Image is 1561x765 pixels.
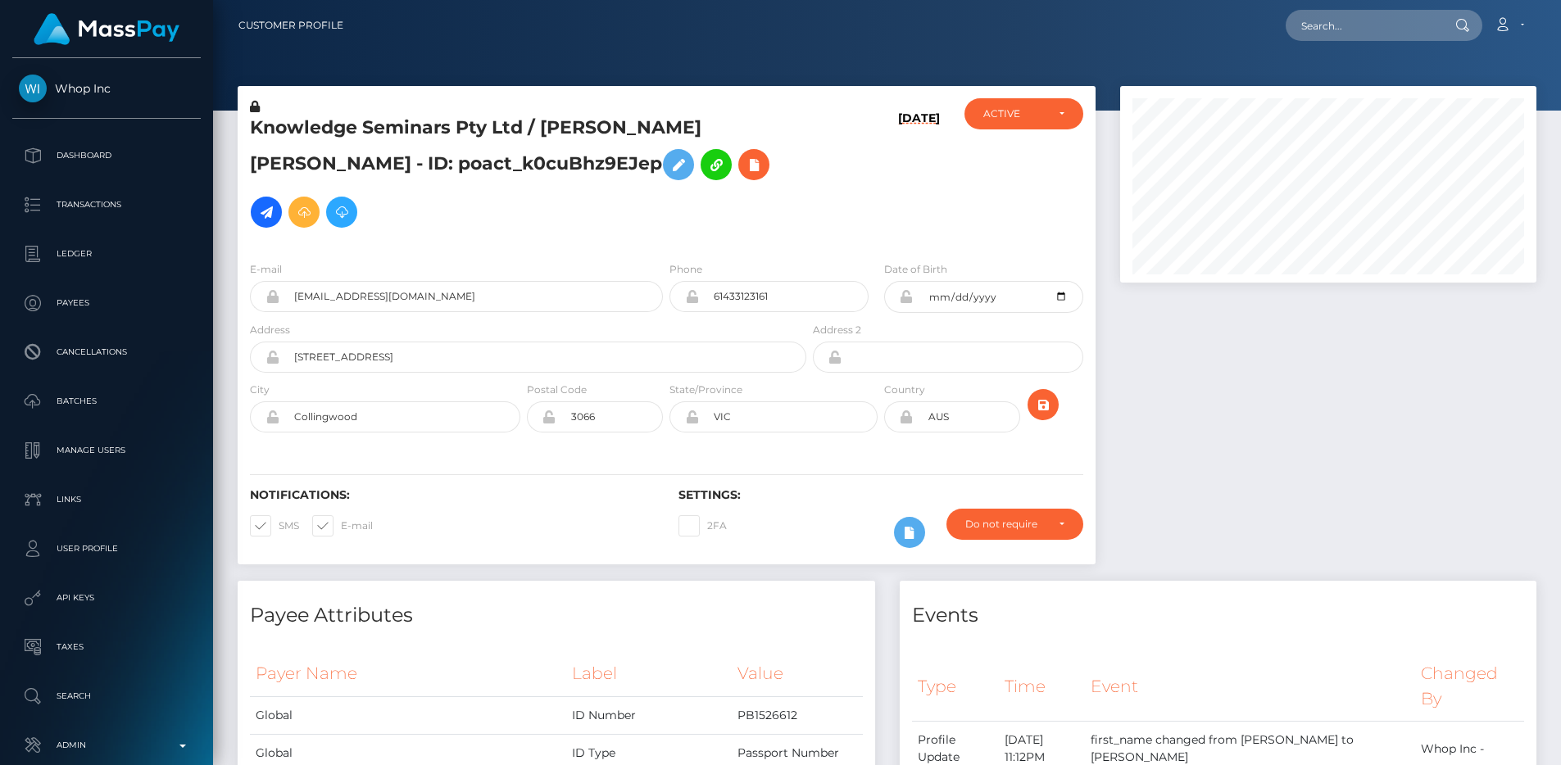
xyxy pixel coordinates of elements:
label: City [250,382,270,397]
th: Time [999,651,1085,721]
p: Payees [19,291,194,315]
a: Initiate Payout [251,197,282,228]
p: Search [19,684,194,708]
label: Country [884,382,925,397]
td: ID Number [566,696,732,734]
div: Do not require [965,518,1045,531]
th: Label [566,651,732,696]
label: Date of Birth [884,262,947,277]
label: 2FA [678,515,727,536]
p: Batches [19,389,194,414]
th: Payer Name [250,651,566,696]
a: Cancellations [12,332,201,373]
h5: Knowledge Seminars Pty Ltd / [PERSON_NAME] [PERSON_NAME] - ID: poact_k0cuBhz9EJep [250,115,797,236]
h6: Notifications: [250,488,654,502]
label: Postal Code [527,382,587,397]
p: API Keys [19,586,194,610]
a: Ledger [12,233,201,274]
a: User Profile [12,528,201,569]
label: E-mail [250,262,282,277]
a: Dashboard [12,135,201,176]
p: Cancellations [19,340,194,364]
p: User Profile [19,536,194,561]
th: Changed By [1415,651,1524,721]
a: Taxes [12,627,201,668]
div: ACTIVE [983,107,1045,120]
h6: Settings: [678,488,1082,502]
a: Customer Profile [238,8,343,43]
p: Ledger [19,242,194,266]
p: Transactions [19,192,194,217]
img: MassPay Logo [34,13,179,45]
img: Whop Inc [19,75,47,102]
td: Global [250,696,566,734]
a: Transactions [12,184,201,225]
p: Dashboard [19,143,194,168]
th: Value [732,651,862,696]
a: Payees [12,283,201,324]
a: API Keys [12,577,201,618]
a: Manage Users [12,430,201,471]
p: Admin [19,733,194,758]
h4: Payee Attributes [250,601,863,630]
button: ACTIVE [964,98,1082,129]
a: Batches [12,381,201,422]
h4: Events [912,601,1525,630]
button: Do not require [946,509,1082,540]
label: State/Province [669,382,742,397]
p: Taxes [19,635,194,659]
input: Search... [1286,10,1440,41]
p: Links [19,487,194,512]
th: Type [912,651,999,721]
label: Address [250,323,290,337]
label: E-mail [312,515,373,536]
h6: [DATE] [898,111,940,242]
th: Event [1085,651,1415,721]
span: Whop Inc [12,81,201,96]
label: SMS [250,515,299,536]
a: Links [12,479,201,520]
td: PB1526612 [732,696,862,734]
p: Manage Users [19,438,194,463]
label: Address 2 [813,323,861,337]
label: Phone [669,262,702,277]
a: Search [12,676,201,717]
